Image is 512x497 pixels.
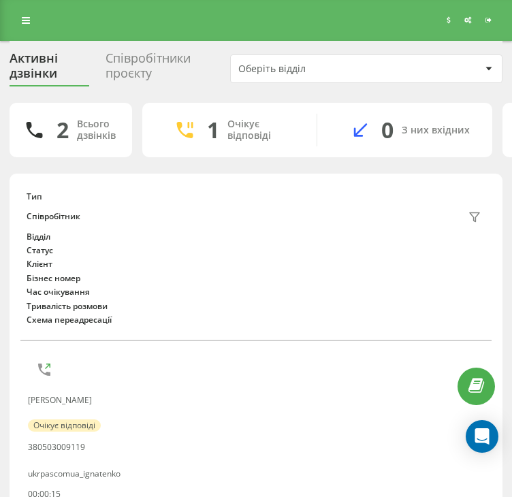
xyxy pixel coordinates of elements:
[57,117,69,143] div: 2
[27,287,485,297] div: Час очікування
[28,469,121,479] div: ukrpascomua_ignatenko
[27,246,485,255] div: Статус
[28,443,85,452] div: 380503009119
[227,118,296,142] div: Очікує відповіді
[27,259,485,269] div: Клієнт
[106,51,214,86] div: Співробітники проєкту
[27,192,485,202] div: Тип
[381,117,394,143] div: 0
[402,125,470,136] div: З них вхідних
[77,118,116,142] div: Всього дзвінків
[28,396,95,405] div: [PERSON_NAME]
[27,212,80,221] div: Співробітник
[466,420,498,453] div: Open Intercom Messenger
[10,51,89,86] div: Активні дзвінки
[28,419,101,432] div: Очікує відповіді
[27,302,485,311] div: Тривалість розмови
[27,315,485,325] div: Схема переадресації
[27,232,485,242] div: Відділ
[207,117,219,143] div: 1
[27,274,485,283] div: Бізнес номер
[238,63,401,75] div: Оберіть відділ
